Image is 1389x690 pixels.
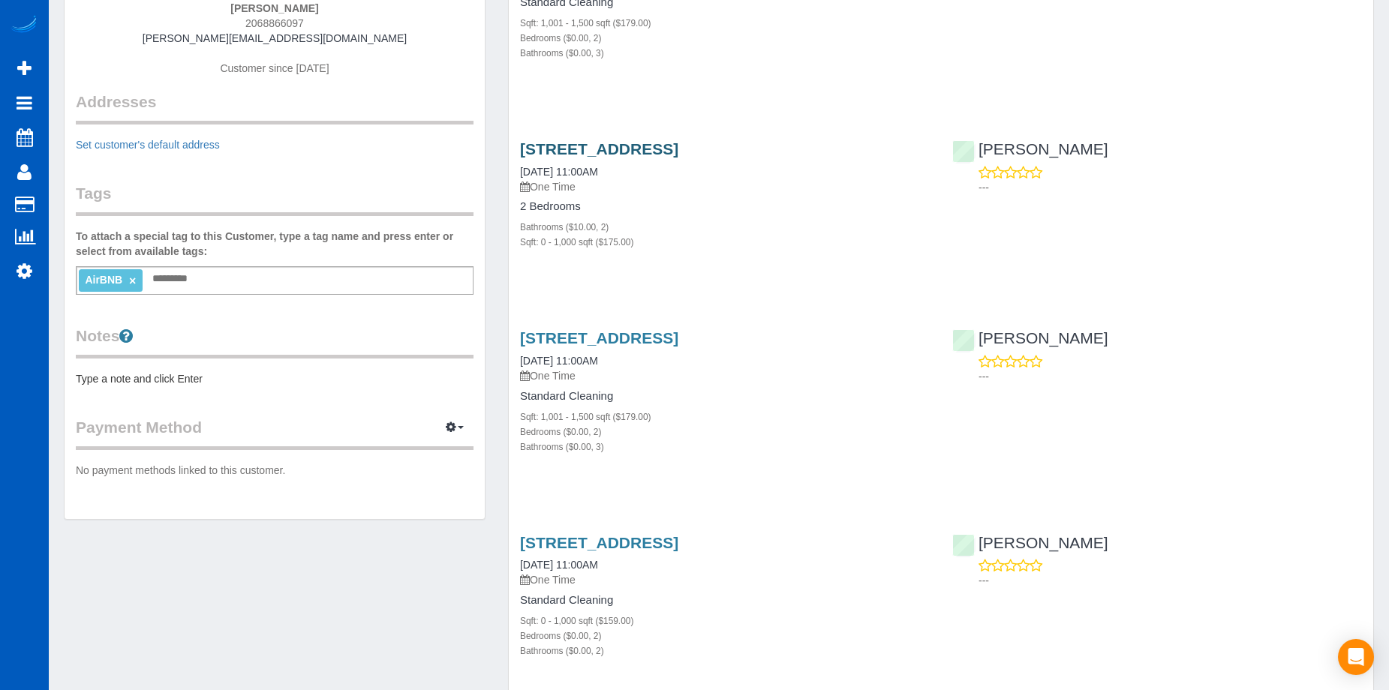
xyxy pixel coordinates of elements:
[85,274,122,286] span: AirBNB
[129,274,136,287] a: ×
[520,534,678,551] a: [STREET_ADDRESS]
[520,572,930,587] p: One Time
[76,463,474,478] p: No payment methods linked to this customer.
[230,2,318,14] strong: [PERSON_NAME]
[520,200,930,213] h4: 2 Bedrooms
[76,139,220,151] a: Set customer's default address
[520,222,609,232] small: Bathrooms ($10.00, 2)
[520,166,598,178] a: [DATE] 11:00AM
[76,416,474,450] legend: Payment Method
[979,180,1362,195] p: ---
[520,412,651,422] small: Sqft: 1,001 - 1,500 sqft ($179.00)
[520,48,604,58] small: Bathrooms ($0.00, 3)
[220,62,329,74] span: Customer since [DATE]
[9,15,39,36] img: Automaid Logo
[520,442,604,452] small: Bathrooms ($0.00, 3)
[76,182,474,216] legend: Tags
[520,179,930,194] p: One Time
[76,229,474,259] label: To attach a special tag to this Customer, type a tag name and press enter or select from availabl...
[979,369,1362,384] p: ---
[520,18,651,28] small: Sqft: 1,001 - 1,500 sqft ($179.00)
[520,140,678,157] a: [STREET_ADDRESS]
[520,390,930,403] h4: Standard Cleaning
[143,32,407,44] a: [PERSON_NAME][EMAIL_ADDRESS][DOMAIN_NAME]
[979,573,1362,588] p: ---
[1338,639,1374,675] div: Open Intercom Messenger
[76,371,474,386] pre: Type a note and click Enter
[952,534,1108,551] a: [PERSON_NAME]
[245,17,304,29] span: 2068866097
[520,559,598,571] a: [DATE] 11:00AM
[520,329,678,346] a: [STREET_ADDRESS]
[952,329,1108,346] a: [PERSON_NAME]
[520,631,601,641] small: Bedrooms ($0.00, 2)
[520,237,633,247] small: Sqft: 0 - 1,000 sqft ($175.00)
[520,368,930,383] p: One Time
[520,594,930,607] h4: Standard Cleaning
[520,616,633,626] small: Sqft: 0 - 1,000 sqft ($159.00)
[952,140,1108,157] a: [PERSON_NAME]
[520,646,604,656] small: Bathrooms ($0.00, 2)
[76,325,474,358] legend: Notes
[520,427,601,437] small: Bedrooms ($0.00, 2)
[520,33,601,43] small: Bedrooms ($0.00, 2)
[520,355,598,367] a: [DATE] 11:00AM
